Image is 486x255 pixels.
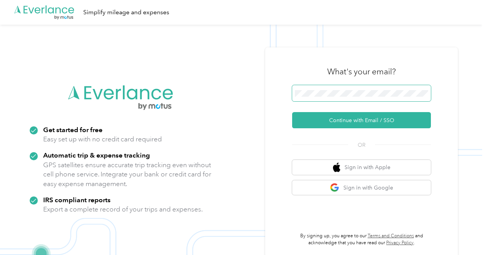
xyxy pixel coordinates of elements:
[327,66,396,77] h3: What's your email?
[43,151,150,159] strong: Automatic trip & expense tracking
[330,183,340,193] img: google logo
[386,240,414,246] a: Privacy Policy
[292,180,431,195] button: google logoSign in with Google
[333,163,341,172] img: apple logo
[43,126,103,134] strong: Get started for free
[43,160,212,189] p: GPS satellites ensure accurate trip tracking even without cell phone service. Integrate your bank...
[292,233,431,246] p: By signing up, you agree to our and acknowledge that you have read our .
[43,134,162,144] p: Easy set up with no credit card required
[83,8,169,17] div: Simplify mileage and expenses
[348,141,375,149] span: OR
[292,160,431,175] button: apple logoSign in with Apple
[43,196,111,204] strong: IRS compliant reports
[368,233,414,239] a: Terms and Conditions
[292,112,431,128] button: Continue with Email / SSO
[43,205,203,214] p: Export a complete record of your trips and expenses.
